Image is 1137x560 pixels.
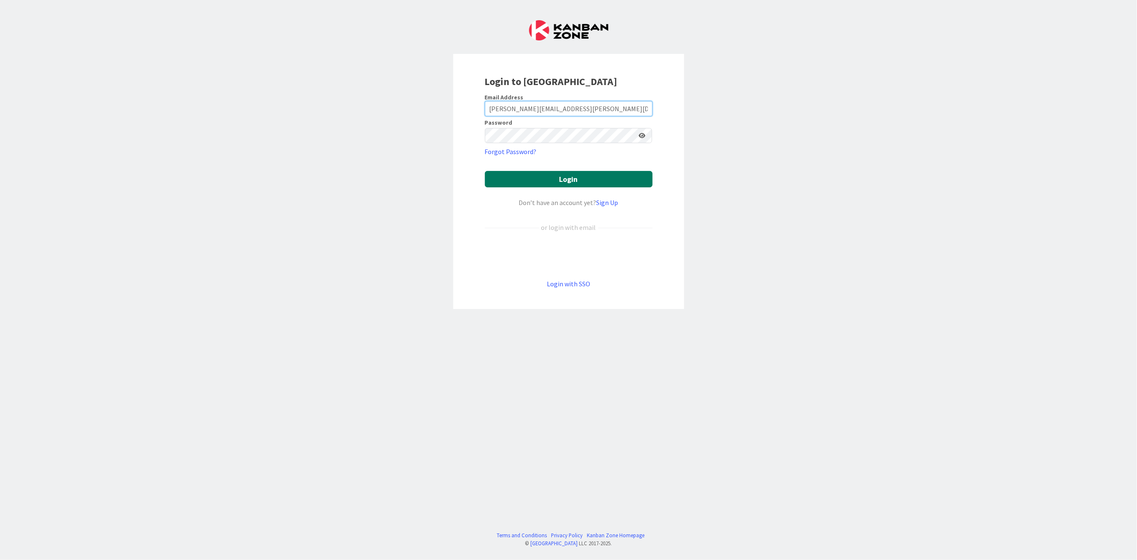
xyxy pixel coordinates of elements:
[485,171,653,187] button: Login
[492,539,645,547] div: © LLC 2017- 2025 .
[587,531,645,539] a: Kanban Zone Homepage
[547,280,590,288] a: Login with SSO
[497,531,547,539] a: Terms and Conditions
[485,75,618,88] b: Login to [GEOGRAPHIC_DATA]
[485,147,537,157] a: Forgot Password?
[485,197,653,208] div: Don’t have an account yet?
[539,222,598,232] div: or login with email
[485,93,524,101] label: Email Address
[485,120,513,125] label: Password
[481,246,657,265] iframe: Sign in with Google Button
[597,198,618,207] a: Sign Up
[529,20,608,40] img: Kanban Zone
[531,540,578,547] a: [GEOGRAPHIC_DATA]
[551,531,583,539] a: Privacy Policy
